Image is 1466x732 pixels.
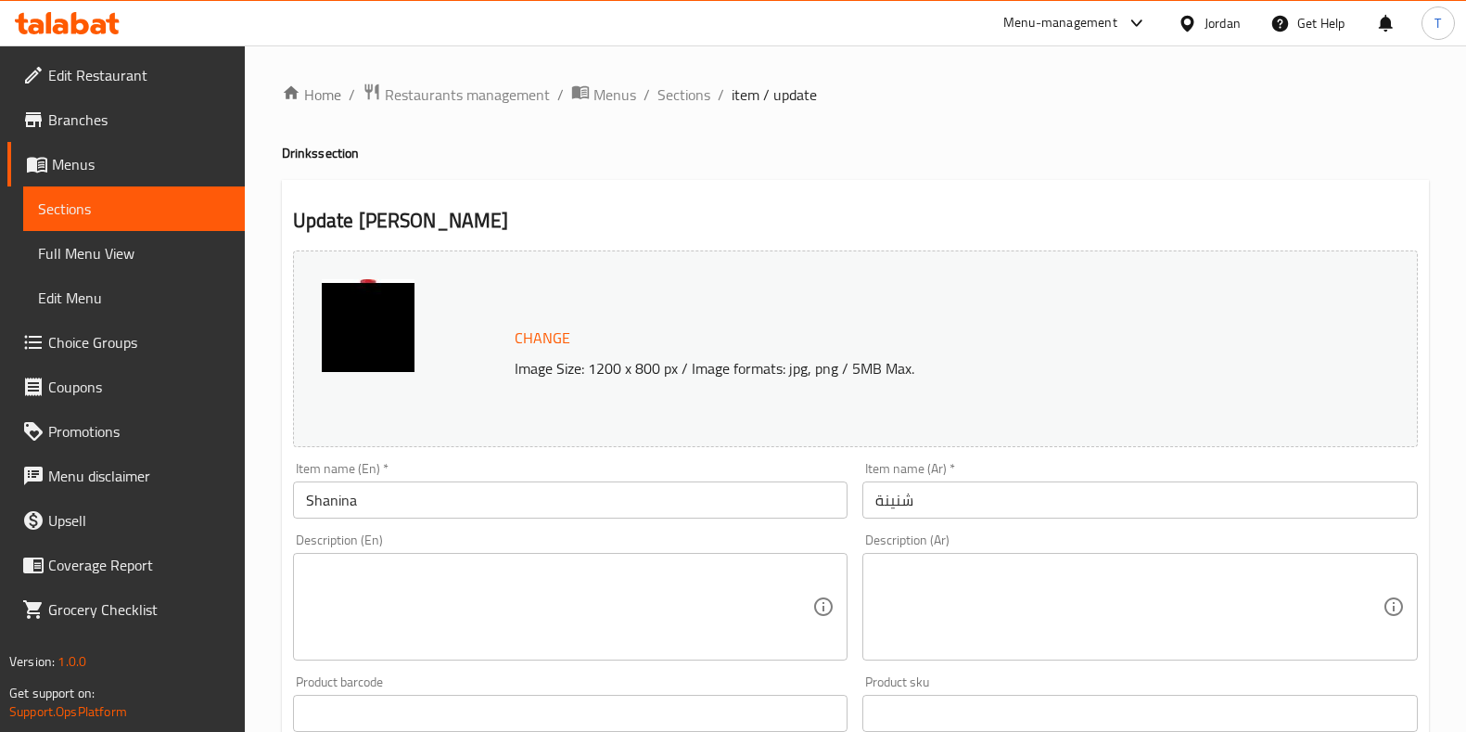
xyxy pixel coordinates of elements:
span: Branches [48,109,230,131]
span: Full Menu View [38,242,230,264]
a: Menus [7,142,245,186]
li: / [718,83,724,106]
span: Grocery Checklist [48,598,230,621]
a: Full Menu View [23,231,245,276]
span: Promotions [48,420,230,443]
nav: breadcrumb [282,83,1429,107]
input: Please enter product sku [862,695,1418,732]
li: / [557,83,564,106]
li: / [349,83,355,106]
span: item / update [732,83,817,106]
a: Coverage Report [7,543,245,587]
span: Restaurants management [385,83,550,106]
a: Sections [23,186,245,231]
span: Menu disclaimer [48,465,230,487]
span: T [1434,13,1441,33]
div: Jordan [1205,13,1241,33]
img: %D8%B4%D9%86%D9%8A%D9%86%D8%A9638928263057922513.png [322,279,414,372]
button: Change [507,319,578,357]
span: Get support on: [9,681,95,705]
span: Edit Menu [38,287,230,309]
div: Menu-management [1003,12,1117,34]
h2: Update [PERSON_NAME] [293,207,1418,235]
a: Coupons [7,365,245,409]
span: Sections [38,198,230,220]
input: Enter name Ar [862,482,1418,519]
h4: Drinks section [282,144,1429,162]
a: Choice Groups [7,320,245,365]
span: 1.0.0 [57,649,86,674]
a: Home [282,83,341,106]
a: Branches [7,97,245,142]
input: Please enter product barcode [293,695,848,732]
a: Promotions [7,409,245,454]
p: Image Size: 1200 x 800 px / Image formats: jpg, png / 5MB Max. [507,357,1308,379]
span: Menus [52,153,230,175]
input: Enter name En [293,482,848,519]
li: / [644,83,650,106]
span: Choice Groups [48,331,230,353]
a: Restaurants management [363,83,550,107]
span: Coverage Report [48,554,230,576]
a: Menus [571,83,636,107]
a: Menu disclaimer [7,454,245,498]
a: Edit Menu [23,276,245,320]
span: Coupons [48,376,230,398]
span: Upsell [48,509,230,532]
a: Edit Restaurant [7,53,245,97]
a: Upsell [7,498,245,543]
span: Version: [9,649,55,674]
span: Change [515,325,570,352]
a: Support.OpsPlatform [9,700,127,724]
span: Menus [593,83,636,106]
span: Edit Restaurant [48,64,230,86]
a: Sections [657,83,710,106]
a: Grocery Checklist [7,587,245,632]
